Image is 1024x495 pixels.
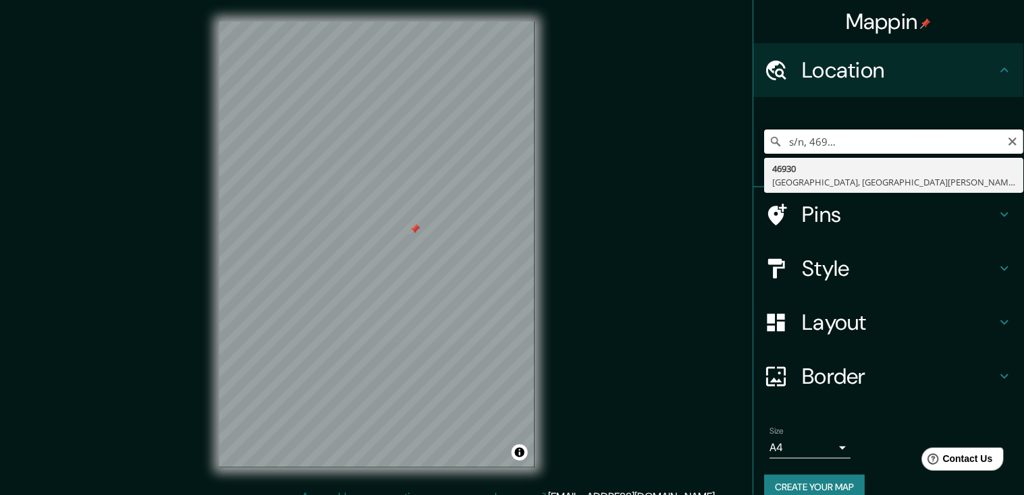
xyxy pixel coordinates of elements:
[773,162,1016,175] div: 46930
[770,437,851,459] div: A4
[754,241,1024,295] div: Style
[803,255,997,282] h4: Style
[512,444,528,461] button: Toggle attribution
[754,295,1024,349] div: Layout
[770,426,784,437] label: Size
[754,349,1024,403] div: Border
[904,442,1009,480] iframe: Help widget launcher
[754,43,1024,97] div: Location
[773,175,1016,189] div: [GEOGRAPHIC_DATA], [GEOGRAPHIC_DATA][PERSON_NAME], [GEOGRAPHIC_DATA]
[803,309,997,336] h4: Layout
[803,363,997,390] h4: Border
[921,18,932,29] img: pin-icon.png
[219,22,535,467] canvas: Map
[1008,134,1019,147] button: Clear
[765,129,1024,154] input: Pick your city or area
[754,187,1024,241] div: Pins
[803,201,997,228] h4: Pins
[846,8,932,35] h4: Mappin
[803,57,997,84] h4: Location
